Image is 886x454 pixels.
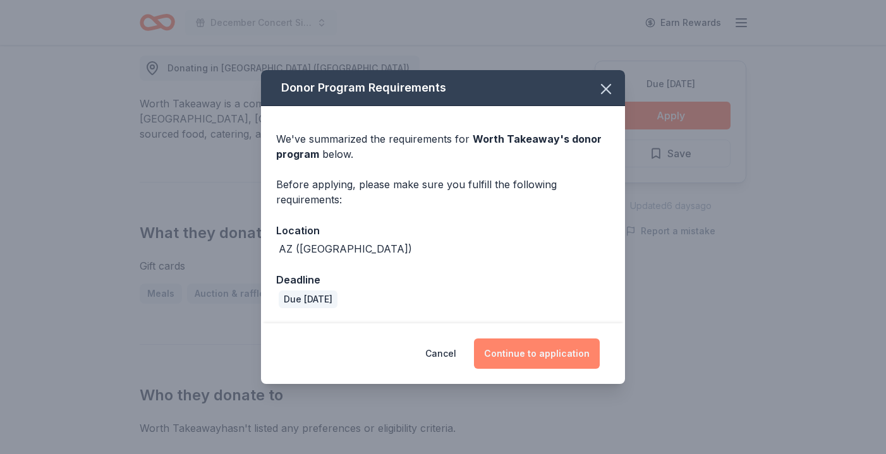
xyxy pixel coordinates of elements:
div: Deadline [276,272,610,288]
button: Cancel [425,338,456,369]
button: Continue to application [474,338,600,369]
div: Due [DATE] [279,290,337,308]
div: Before applying, please make sure you fulfill the following requirements: [276,177,610,207]
div: AZ ([GEOGRAPHIC_DATA]) [279,241,412,256]
div: We've summarized the requirements for below. [276,131,610,162]
div: Donor Program Requirements [261,70,625,106]
div: Location [276,222,610,239]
